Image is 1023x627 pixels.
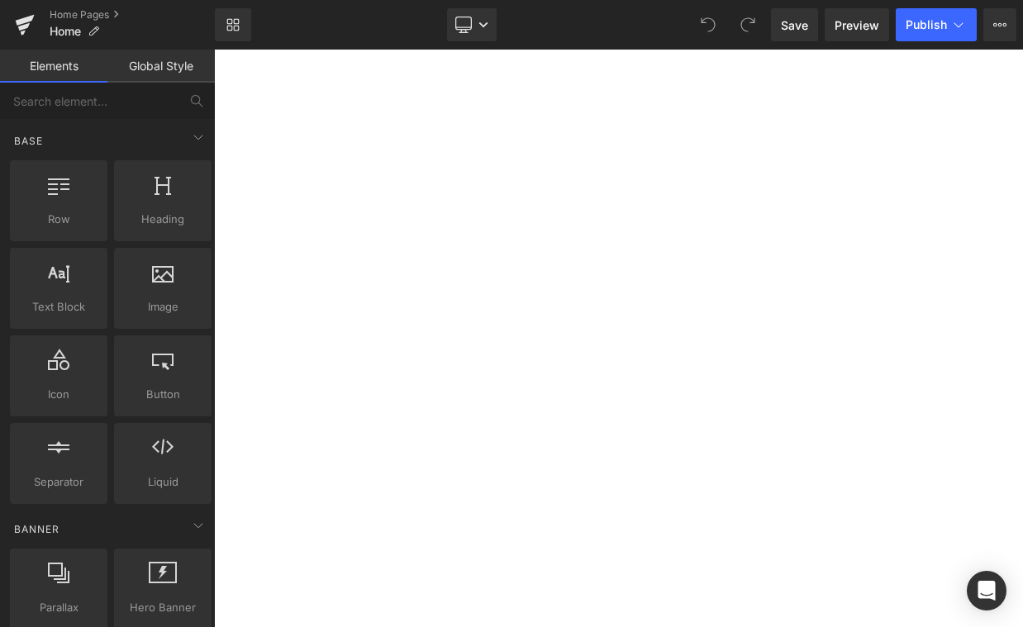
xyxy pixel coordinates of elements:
[835,17,879,34] span: Preview
[119,211,207,228] span: Heading
[906,18,947,31] span: Publish
[119,599,207,616] span: Hero Banner
[215,8,251,41] a: New Library
[50,25,81,38] span: Home
[119,473,207,491] span: Liquid
[731,8,764,41] button: Redo
[107,50,215,83] a: Global Style
[119,298,207,316] span: Image
[896,8,977,41] button: Publish
[50,8,215,21] a: Home Pages
[967,571,1006,610] div: Open Intercom Messenger
[12,521,61,537] span: Banner
[692,8,725,41] button: Undo
[15,599,102,616] span: Parallax
[983,8,1016,41] button: More
[15,386,102,403] span: Icon
[825,8,889,41] a: Preview
[119,386,207,403] span: Button
[15,298,102,316] span: Text Block
[15,473,102,491] span: Separator
[15,211,102,228] span: Row
[781,17,808,34] span: Save
[12,133,45,149] span: Base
